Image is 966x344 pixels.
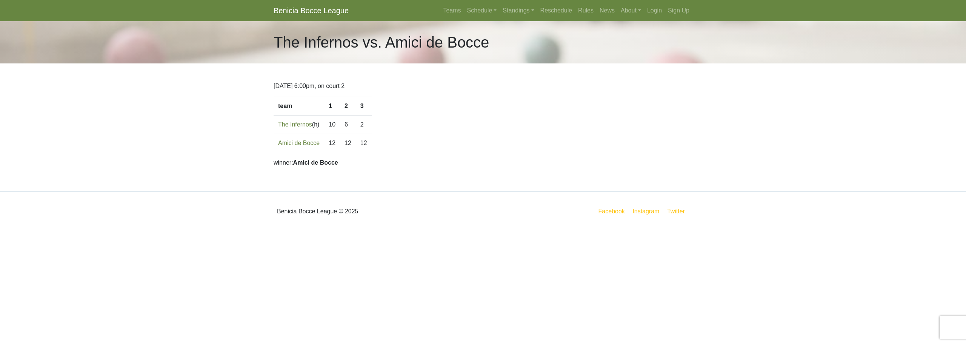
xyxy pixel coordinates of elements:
td: 12 [340,134,356,153]
a: Amici de Bocce [278,140,320,146]
h1: The Infernos vs. Amici de Bocce [274,33,489,51]
td: 10 [324,116,340,134]
a: News [597,3,618,18]
a: Schedule [464,3,500,18]
th: 1 [324,97,340,116]
a: Benicia Bocce League [274,3,349,18]
strong: Amici de Bocce [293,159,338,166]
p: [DATE] 6:00pm, on court 2 [274,82,692,91]
th: team [274,97,324,116]
td: (h) [274,116,324,134]
a: Login [644,3,665,18]
a: Instagram [631,207,661,216]
th: 3 [356,97,372,116]
p: winner: [274,158,692,167]
a: Rules [575,3,597,18]
td: 2 [356,116,372,134]
a: The Infernos [278,121,312,128]
th: 2 [340,97,356,116]
td: 12 [324,134,340,153]
td: 6 [340,116,356,134]
a: Reschedule [537,3,575,18]
td: 12 [356,134,372,153]
div: Benicia Bocce League © 2025 [268,198,483,225]
a: Facebook [597,207,626,216]
a: Standings [500,3,537,18]
a: Twitter [666,207,691,216]
a: About [618,3,644,18]
a: Sign Up [665,3,692,18]
a: Teams [440,3,464,18]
